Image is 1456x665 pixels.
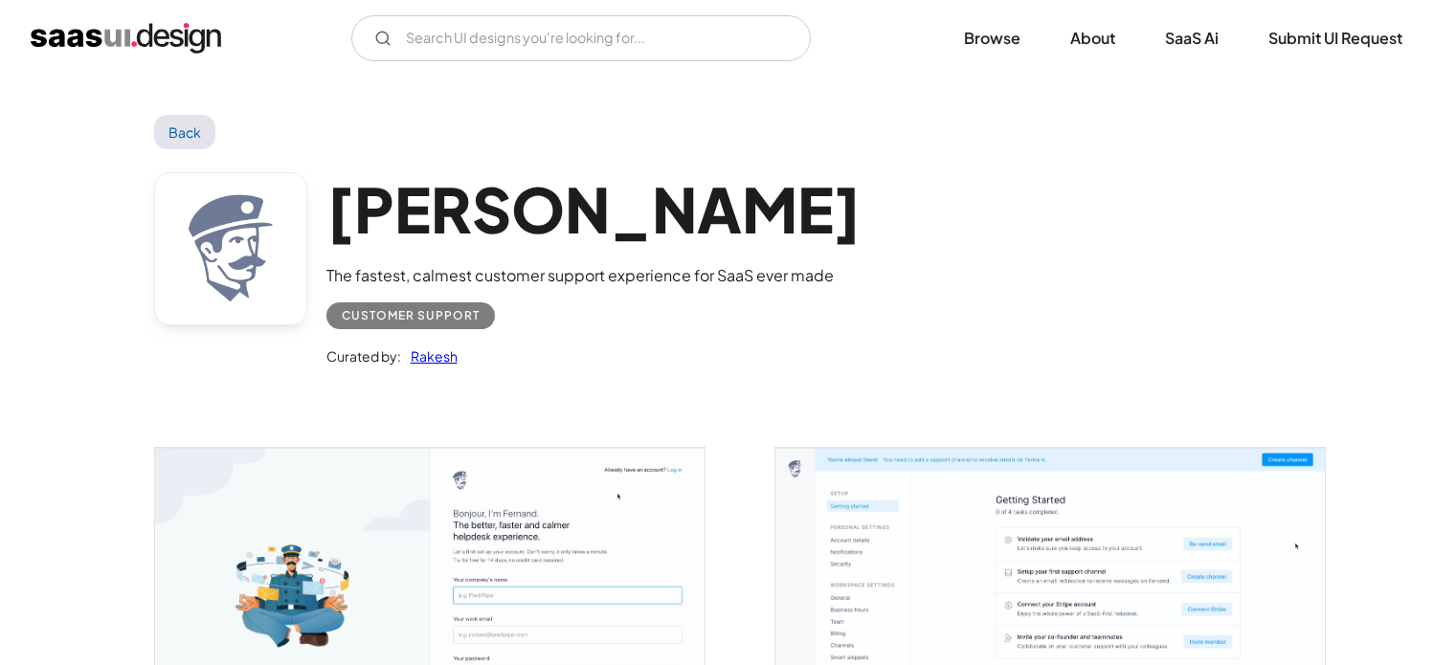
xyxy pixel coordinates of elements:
[1142,17,1242,59] a: SaaS Ai
[351,15,811,61] form: Email Form
[326,264,862,287] div: The fastest, calmest customer support experience for SaaS ever made
[1047,17,1138,59] a: About
[1245,17,1425,59] a: Submit UI Request
[351,15,811,61] input: Search UI designs you're looking for...
[401,344,458,367] a: Rakesh
[326,172,862,246] h1: [PERSON_NAME]
[326,344,401,367] div: Curated by:
[941,17,1043,59] a: Browse
[342,304,480,327] div: Customer Support
[31,23,221,54] a: home
[154,115,216,149] a: Back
